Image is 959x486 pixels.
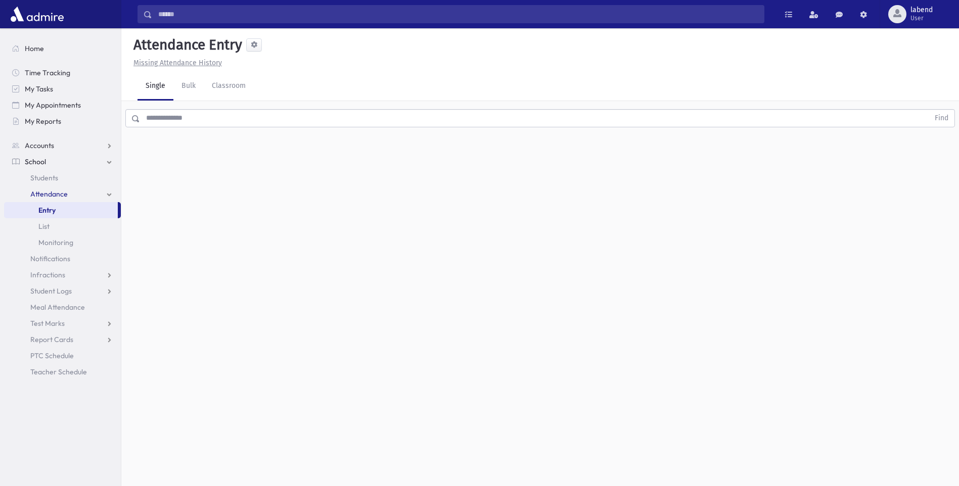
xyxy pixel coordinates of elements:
span: School [25,157,46,166]
a: Home [4,40,121,57]
img: AdmirePro [8,4,66,24]
span: Report Cards [30,335,73,344]
span: Infractions [30,270,65,279]
a: Monitoring [4,234,121,251]
a: School [4,154,121,170]
span: Monitoring [38,238,73,247]
a: Missing Attendance History [129,59,222,67]
span: Time Tracking [25,68,70,77]
u: Missing Attendance History [133,59,222,67]
span: Student Logs [30,286,72,296]
span: labend [910,6,933,14]
span: My Tasks [25,84,53,93]
a: Entry [4,202,118,218]
a: Classroom [204,72,254,101]
a: Student Logs [4,283,121,299]
span: Accounts [25,141,54,150]
a: Students [4,170,121,186]
span: User [910,14,933,22]
a: List [4,218,121,234]
span: Teacher Schedule [30,367,87,376]
a: Teacher Schedule [4,364,121,380]
span: Attendance [30,189,68,199]
a: Bulk [173,72,204,101]
a: Attendance [4,186,121,202]
span: Notifications [30,254,70,263]
span: Meal Attendance [30,303,85,312]
span: My Reports [25,117,61,126]
span: Home [25,44,44,53]
a: My Tasks [4,81,121,97]
span: Students [30,173,58,182]
a: Accounts [4,137,121,154]
a: Time Tracking [4,65,121,81]
a: PTC Schedule [4,348,121,364]
span: PTC Schedule [30,351,74,360]
a: Notifications [4,251,121,267]
span: List [38,222,50,231]
span: My Appointments [25,101,81,110]
a: My Appointments [4,97,121,113]
a: My Reports [4,113,121,129]
button: Find [929,110,954,127]
span: Entry [38,206,56,215]
a: Test Marks [4,315,121,331]
span: Test Marks [30,319,65,328]
a: Single [138,72,173,101]
a: Report Cards [4,331,121,348]
a: Meal Attendance [4,299,121,315]
a: Infractions [4,267,121,283]
input: Search [152,5,764,23]
h5: Attendance Entry [129,36,242,54]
